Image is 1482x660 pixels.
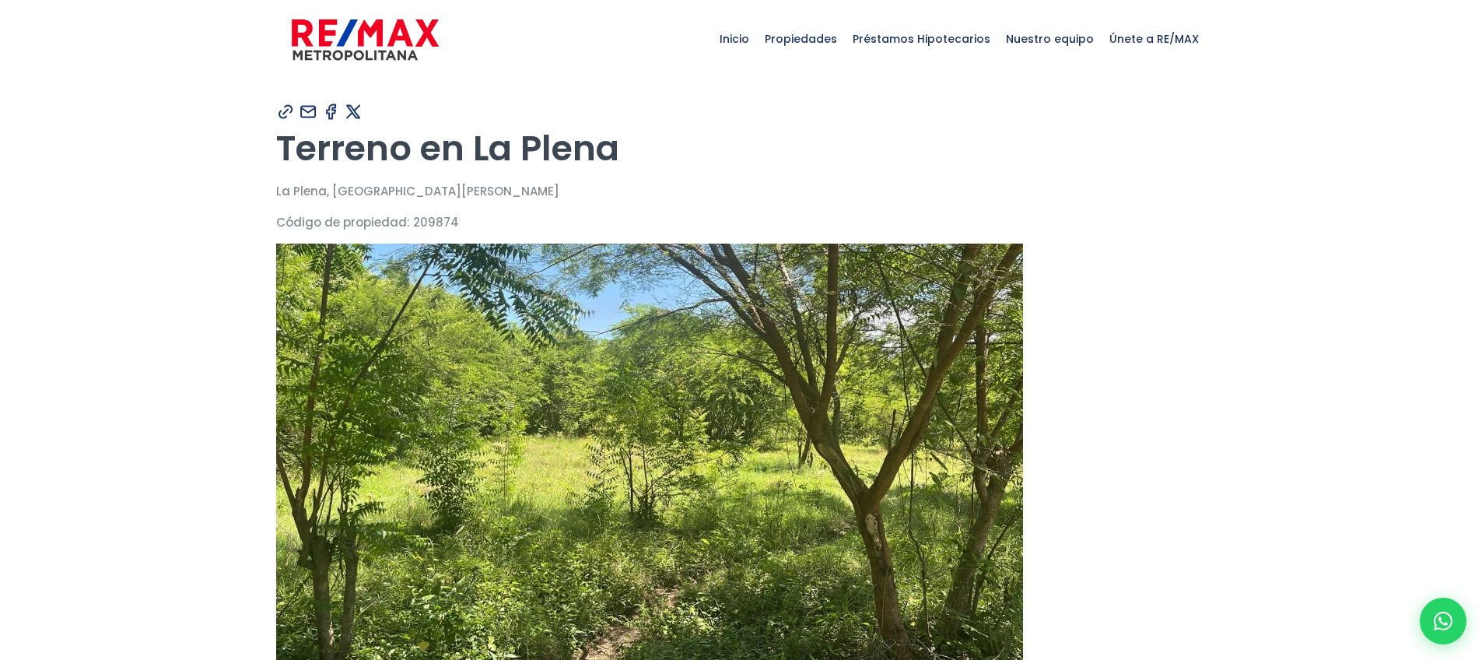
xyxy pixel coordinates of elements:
img: remax-metropolitana-logo [292,16,439,63]
p: La Plena, [GEOGRAPHIC_DATA][PERSON_NAME] [276,181,1207,201]
span: 209874 [413,214,459,230]
img: Compartir [276,102,296,121]
img: Compartir [321,102,341,121]
img: Compartir [299,102,318,121]
span: Propiedades [757,16,845,62]
span: Únete a RE/MAX [1102,16,1207,62]
span: Código de propiedad: [276,214,410,230]
img: Compartir [344,102,363,121]
span: Nuestro equipo [998,16,1102,62]
span: Préstamos Hipotecarios [845,16,998,62]
span: Inicio [712,16,757,62]
h1: Terreno en La Plena [276,127,1207,170]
